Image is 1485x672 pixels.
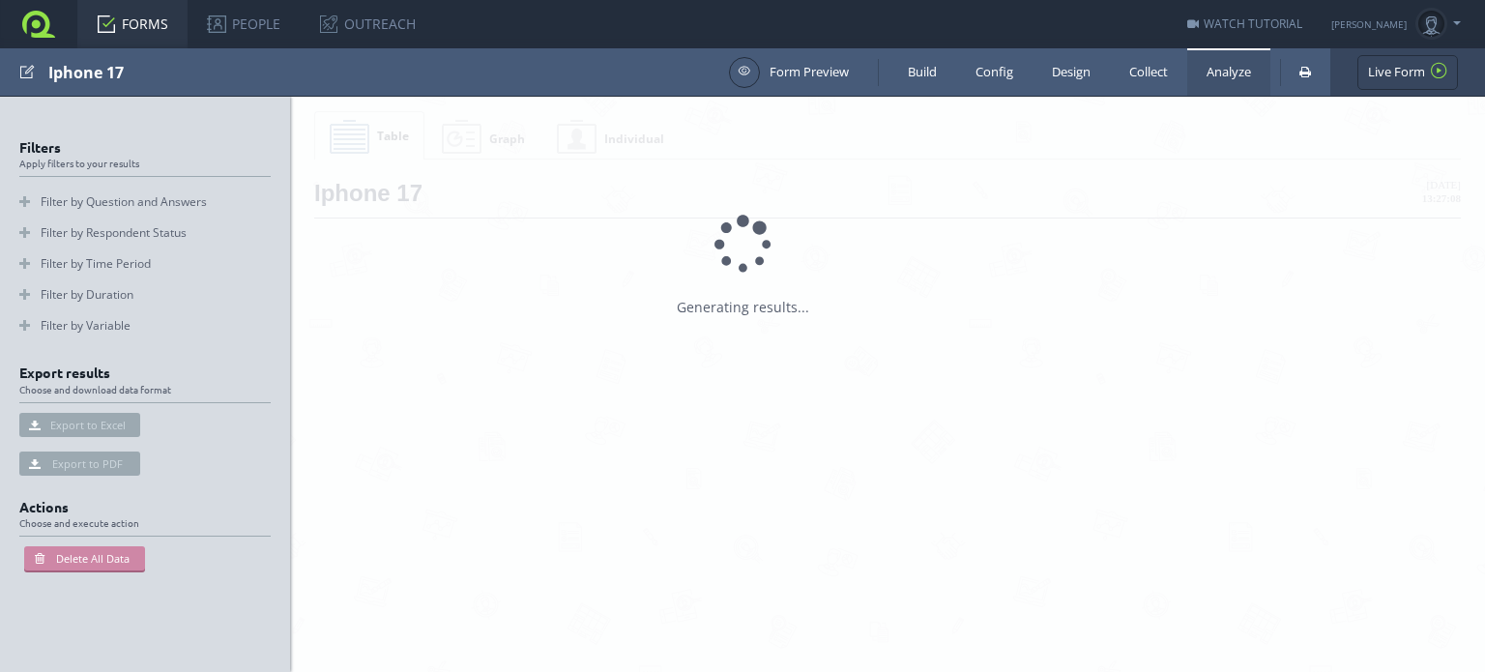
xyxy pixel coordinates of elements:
a: Filter by Time Period [19,248,271,279]
button: Delete All Data [24,546,145,570]
a: Filter by Duration [19,279,271,310]
h2: Actions [19,500,290,537]
span: Apply filters to your results [19,158,290,168]
div: Generating results... [677,299,809,316]
iframe: chat widget [1404,595,1466,653]
a: Config [956,48,1033,96]
h2: Filters [19,140,290,177]
span: Edit [19,60,35,84]
a: Collect [1110,48,1187,96]
a: Live Form [1357,55,1458,90]
button: Export to Excel [19,413,140,437]
button: Export to PDF [19,452,140,476]
a: Filter by Question and Answers [19,187,271,218]
div: Iphone 17 [48,48,719,96]
a: Build [888,48,956,96]
h2: Export results [19,365,290,402]
a: Analyze [1187,48,1270,96]
a: Form Preview [729,57,849,88]
a: Filter by Respondent Status [19,218,271,248]
span: Choose and download data format [19,384,290,394]
a: Design [1033,48,1110,96]
span: Choose and execute action [19,517,290,528]
a: WATCH TUTORIAL [1187,15,1302,32]
a: Filter by Variable [19,310,271,341]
